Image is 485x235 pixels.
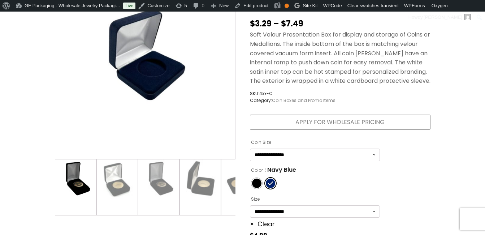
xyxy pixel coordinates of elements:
[264,164,296,176] span: : Navy Blue
[250,18,255,29] span: $
[250,18,272,29] bdi: 3.29
[285,4,289,8] div: OK
[250,176,380,190] ul: Color
[123,3,135,9] a: Live
[251,164,263,176] label: Color
[250,30,430,86] p: Soft Velour Presentation Box for display and storage of Coins or Medallions. The inside bottom of...
[265,178,276,189] li: Navy Blue
[250,97,335,104] span: Category:
[406,12,474,23] a: Howdy,
[250,219,275,228] a: Clear options
[281,18,303,29] bdi: 7.49
[180,159,221,200] img: Medium size black velour covered Presentation Box hinged on the long side open showing color matc...
[250,90,335,97] span: SKU:
[251,178,262,189] li: Black
[221,159,262,200] img: Medium size black velour covered Presentation Box hinged on the long side open showing color matc...
[303,3,317,8] span: Site Kit
[138,159,179,200] img: Medium size black velour covered Presentation Box open showing color matching bottom pad with wel...
[251,137,271,148] label: Coin Size
[97,159,138,200] img: Medium size black velour covered Presentation Box open showing color matching bottom pad with wel...
[251,193,260,205] label: Size
[281,18,286,29] span: $
[273,18,279,29] span: –
[55,159,96,200] img: Medium size black velour covered Presentation Box open showing color matching bottom pad with wel...
[259,90,273,97] span: 4xx-C
[424,14,462,20] span: [PERSON_NAME]
[272,97,335,103] a: Coin Boxes and Promo Items
[250,115,430,130] a: Apply for Wholesale Pricing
